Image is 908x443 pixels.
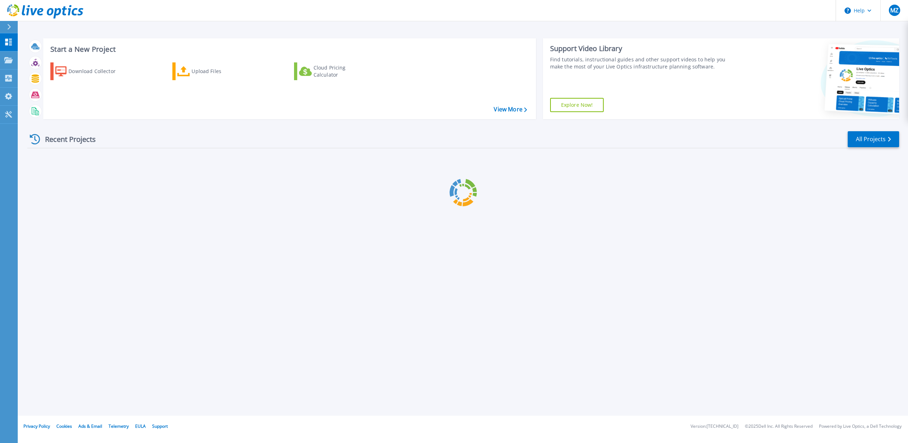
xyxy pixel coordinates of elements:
a: Explore Now! [550,98,604,112]
li: © 2025 Dell Inc. All Rights Reserved [745,424,813,429]
a: Upload Files [172,62,251,80]
li: Powered by Live Optics, a Dell Technology [819,424,902,429]
li: Version: [TECHNICAL_ID] [691,424,738,429]
div: Recent Projects [27,131,105,148]
div: Upload Files [192,64,248,78]
a: Ads & Email [78,423,102,429]
a: Support [152,423,168,429]
a: All Projects [848,131,899,147]
a: Telemetry [109,423,129,429]
div: Cloud Pricing Calculator [314,64,370,78]
a: Download Collector [50,62,129,80]
h3: Start a New Project [50,45,527,53]
a: EULA [135,423,146,429]
a: View More [494,106,527,113]
div: Download Collector [68,64,125,78]
div: Find tutorials, instructional guides and other support videos to help you make the most of your L... [550,56,734,70]
a: Cloud Pricing Calculator [294,62,373,80]
a: Cookies [56,423,72,429]
span: MZ [890,7,898,13]
a: Privacy Policy [23,423,50,429]
div: Support Video Library [550,44,734,53]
